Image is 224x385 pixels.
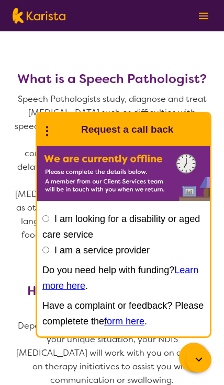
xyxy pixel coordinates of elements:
p: Do you need help with funding? . [42,262,205,294]
a: form here [104,316,144,326]
img: Karista logo [13,8,65,24]
h3: How does [MEDICAL_DATA] work? [13,284,211,313]
img: Karista [54,119,75,140]
img: Karista offline chat form to request call back [37,146,210,201]
label: I am looking for a disability or aged care service [42,214,200,240]
h3: What is a Speech Pathologist? [13,72,211,86]
label: I am a service provider [54,245,150,255]
p: Speech Pathologists study, diagnose and treat [MEDICAL_DATA] such as difficulties with speech, la... [13,92,211,255]
img: menu [199,13,208,19]
button: Channel Menu [179,343,208,372]
h1: Request a call back [81,122,173,137]
p: Have a complaint or feedback? Please completete the . [42,298,205,329]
